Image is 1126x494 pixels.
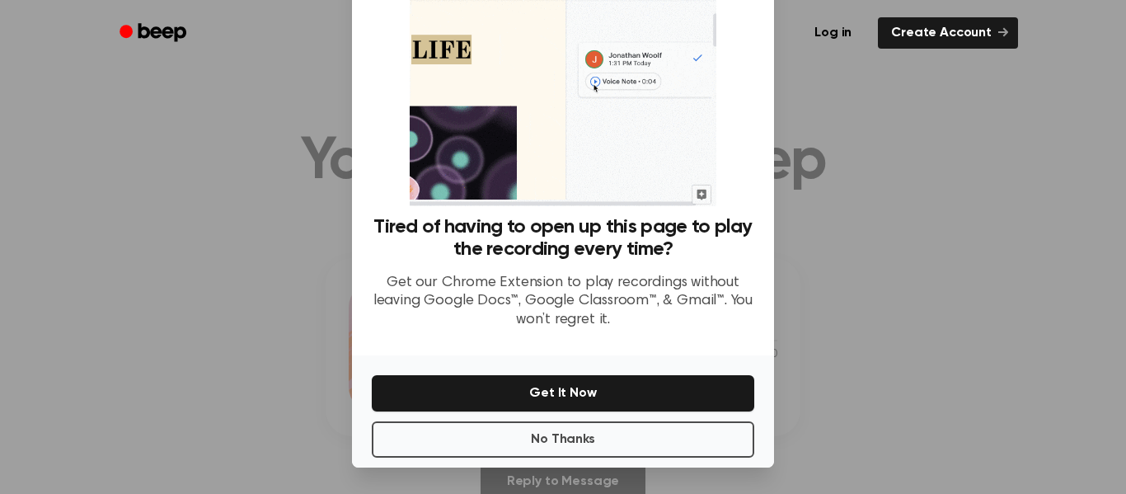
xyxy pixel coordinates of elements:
[372,421,754,458] button: No Thanks
[798,14,868,52] a: Log in
[372,216,754,261] h3: Tired of having to open up this page to play the recording every time?
[372,274,754,330] p: Get our Chrome Extension to play recordings without leaving Google Docs™, Google Classroom™, & Gm...
[878,17,1018,49] a: Create Account
[372,375,754,412] button: Get It Now
[108,17,201,49] a: Beep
